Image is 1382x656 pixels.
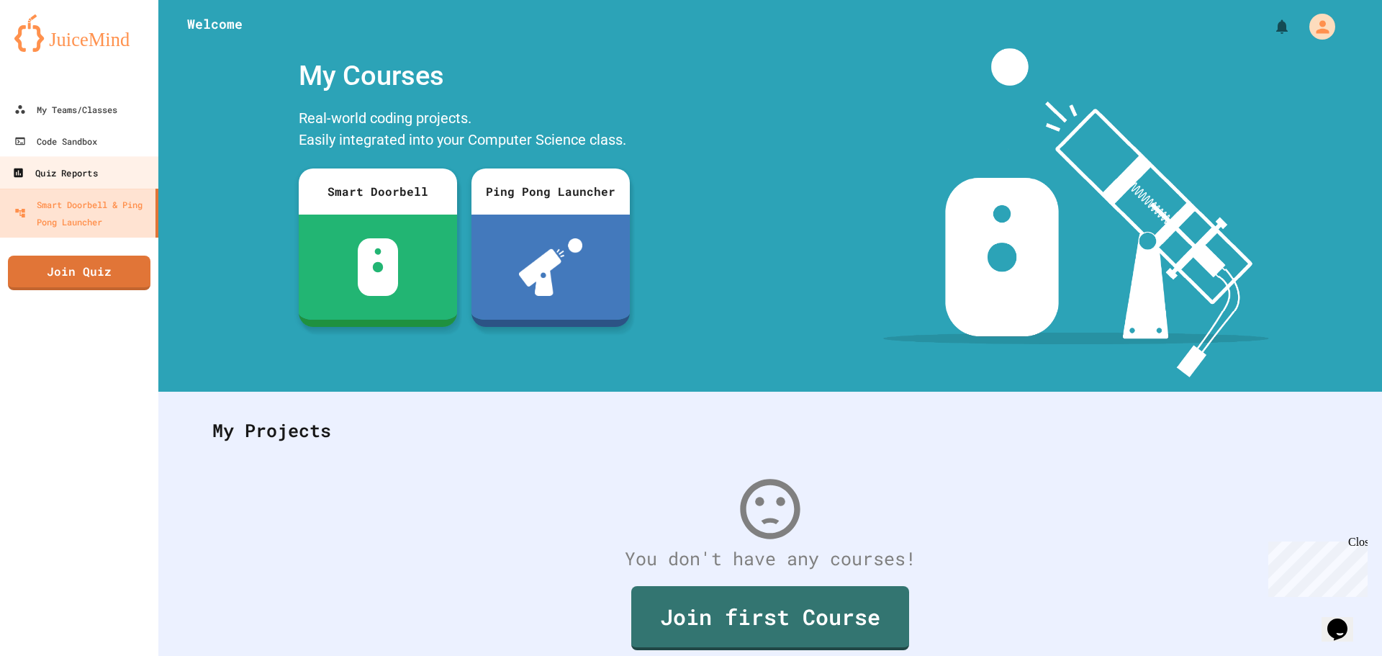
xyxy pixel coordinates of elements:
[14,196,150,230] div: Smart Doorbell & Ping Pong Launcher
[299,169,457,215] div: Smart Doorbell
[292,104,637,158] div: Real-world coding projects. Easily integrated into your Computer Science class.
[519,238,583,296] img: ppl-with-ball.png
[292,48,637,104] div: My Courses
[1247,14,1294,39] div: My Notifications
[631,586,909,650] a: Join first Course
[14,101,117,118] div: My Teams/Classes
[1294,10,1339,43] div: My Account
[14,132,97,150] div: Code Sandbox
[14,14,144,52] img: logo-orange.svg
[12,164,97,182] div: Quiz Reports
[1263,536,1368,597] iframe: chat widget
[8,256,150,290] a: Join Quiz
[198,403,1342,459] div: My Projects
[471,169,630,215] div: Ping Pong Launcher
[883,48,1269,377] img: banner-image-my-projects.png
[198,545,1342,572] div: You don't have any courses!
[358,238,399,296] img: sdb-white.svg
[1322,598,1368,642] iframe: chat widget
[6,6,99,91] div: Chat with us now!Close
